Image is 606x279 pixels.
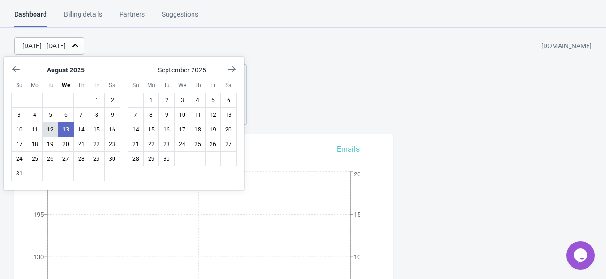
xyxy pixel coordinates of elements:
div: Dashboard [14,9,47,27]
button: September 21 2025 [128,137,144,152]
button: September 9 2025 [158,107,175,122]
button: September 13 2025 [220,107,237,122]
div: Sunday [11,77,27,93]
button: September 7 2025 [128,107,144,122]
button: September 18 2025 [190,122,206,137]
button: September 17 2025 [174,122,190,137]
button: September 8 2025 [143,107,159,122]
button: August 31 2025 [11,166,27,181]
div: Saturday [104,77,120,93]
button: August 8 2025 [89,107,105,122]
div: Tuesday [158,77,175,93]
button: September 26 2025 [205,137,221,152]
div: Friday [205,77,221,93]
button: August 2 2025 [104,93,120,108]
button: August 25 2025 [27,151,43,166]
button: September 25 2025 [190,137,206,152]
button: August 16 2025 [104,122,120,137]
div: Friday [89,77,105,93]
button: September 1 2025 [143,93,159,108]
button: August 19 2025 [42,137,58,152]
div: Wednesday [174,77,190,93]
button: September 24 2025 [174,137,190,152]
tspan: 20 [354,171,360,178]
button: September 12 2025 [205,107,221,122]
button: August 29 2025 [89,151,105,166]
button: September 6 2025 [220,93,237,108]
button: August 5 2025 [42,107,58,122]
button: September 28 2025 [128,151,144,166]
button: August 22 2025 [89,137,105,152]
button: Today August 13 2025 [58,122,74,137]
div: Saturday [220,77,237,93]
button: September 29 2025 [143,151,159,166]
div: Suggestions [162,9,198,26]
div: [DOMAIN_NAME] [541,38,592,55]
button: September 3 2025 [174,93,190,108]
button: August 20 2025 [58,137,74,152]
button: September 5 2025 [205,93,221,108]
button: August 4 2025 [27,107,43,122]
div: Monday [27,77,43,93]
button: August 3 2025 [11,107,27,122]
button: August 27 2025 [58,151,74,166]
button: September 2 2025 [158,93,175,108]
button: Show previous month, July 2025 [8,61,25,78]
button: September 10 2025 [174,107,190,122]
button: August 9 2025 [104,107,120,122]
button: August 12 2025 [42,122,58,137]
button: August 7 2025 [73,107,89,122]
button: September 30 2025 [158,151,175,166]
tspan: 130 [34,253,44,261]
button: August 23 2025 [104,137,120,152]
button: September 23 2025 [158,137,175,152]
button: September 11 2025 [190,107,206,122]
button: September 20 2025 [220,122,237,137]
div: Sunday [128,77,144,93]
button: September 27 2025 [220,137,237,152]
button: Show next month, October 2025 [223,61,240,78]
button: August 15 2025 [89,122,105,137]
div: Billing details [64,9,102,26]
div: Partners [119,9,145,26]
button: August 6 2025 [58,107,74,122]
button: August 10 2025 [11,122,27,137]
button: August 26 2025 [42,151,58,166]
button: August 30 2025 [104,151,120,166]
button: August 18 2025 [27,137,43,152]
div: Tuesday [42,77,58,93]
button: August 14 2025 [73,122,89,137]
div: Wednesday [58,77,74,93]
tspan: 195 [34,211,44,218]
button: September 19 2025 [205,122,221,137]
iframe: chat widget [566,241,597,270]
div: Monday [143,77,159,93]
button: September 22 2025 [143,137,159,152]
button: August 24 2025 [11,151,27,166]
button: August 28 2025 [73,151,89,166]
button: August 1 2025 [89,93,105,108]
button: September 15 2025 [143,122,159,137]
button: August 21 2025 [73,137,89,152]
tspan: 10 [354,253,360,261]
div: Thursday [73,77,89,93]
button: September 4 2025 [190,93,206,108]
button: September 14 2025 [128,122,144,137]
div: [DATE] - [DATE] [22,41,66,51]
button: August 17 2025 [11,137,27,152]
tspan: 15 [354,211,360,218]
div: Thursday [190,77,206,93]
button: August 11 2025 [27,122,43,137]
button: September 16 2025 [158,122,175,137]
